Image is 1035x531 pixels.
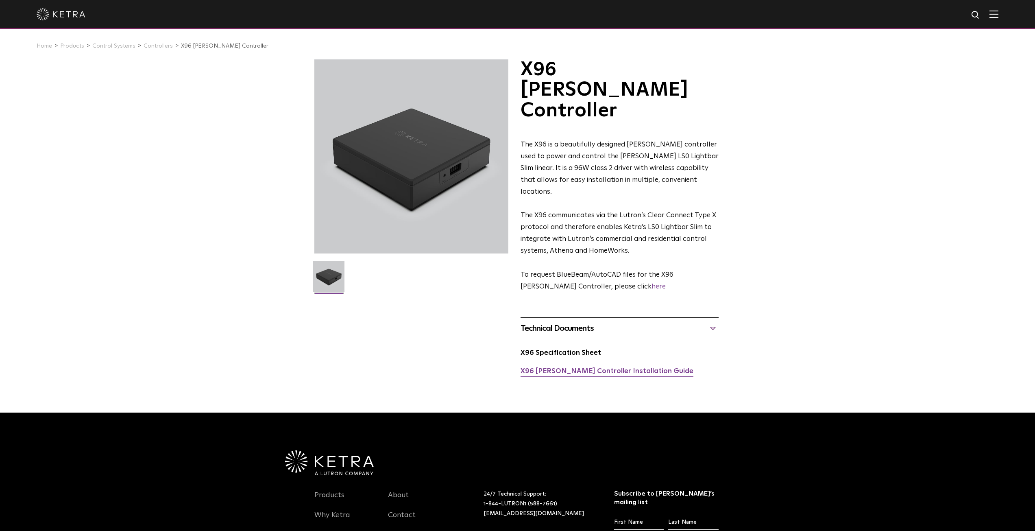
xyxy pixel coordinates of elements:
[521,322,719,335] div: Technical Documents
[521,212,716,254] span: The X96 communicates via the Lutron’s Clear Connect Type X protocol and therefore enables Ketra’s...
[181,43,268,49] a: X96 [PERSON_NAME] Controller
[484,511,584,516] a: [EMAIL_ADDRESS][DOMAIN_NAME]
[652,283,666,290] a: here
[144,43,173,49] a: Controllers
[285,450,374,476] img: Ketra-aLutronCo_White_RGB
[484,501,557,507] a: 1-844-LUTRON1 (588-7661)
[37,8,85,20] img: ketra-logo-2019-white
[614,489,719,507] h3: Subscribe to [PERSON_NAME]’s mailing list
[314,491,344,509] a: Products
[313,261,344,298] img: X96-Controller-2021-Web-Square
[971,10,981,20] img: search icon
[92,43,135,49] a: Control Systems
[314,511,350,529] a: Why Ketra
[388,491,409,509] a: About
[521,141,719,195] span: The X96 is a beautifully designed [PERSON_NAME] controller used to power and control the [PERSON_...
[521,59,719,121] h1: X96 [PERSON_NAME] Controller
[37,43,52,49] a: Home
[614,515,664,530] input: First Name
[989,10,998,18] img: Hamburger%20Nav.svg
[521,368,693,375] a: X96 [PERSON_NAME] Controller Installation Guide
[521,350,601,356] a: X96 Specification Sheet
[484,489,594,518] p: 24/7 Technical Support:
[60,43,84,49] a: Products
[668,515,718,530] input: Last Name
[388,511,416,529] a: Contact
[521,271,673,290] span: ​To request BlueBeam/AutoCAD files for the X96 [PERSON_NAME] Controller, please click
